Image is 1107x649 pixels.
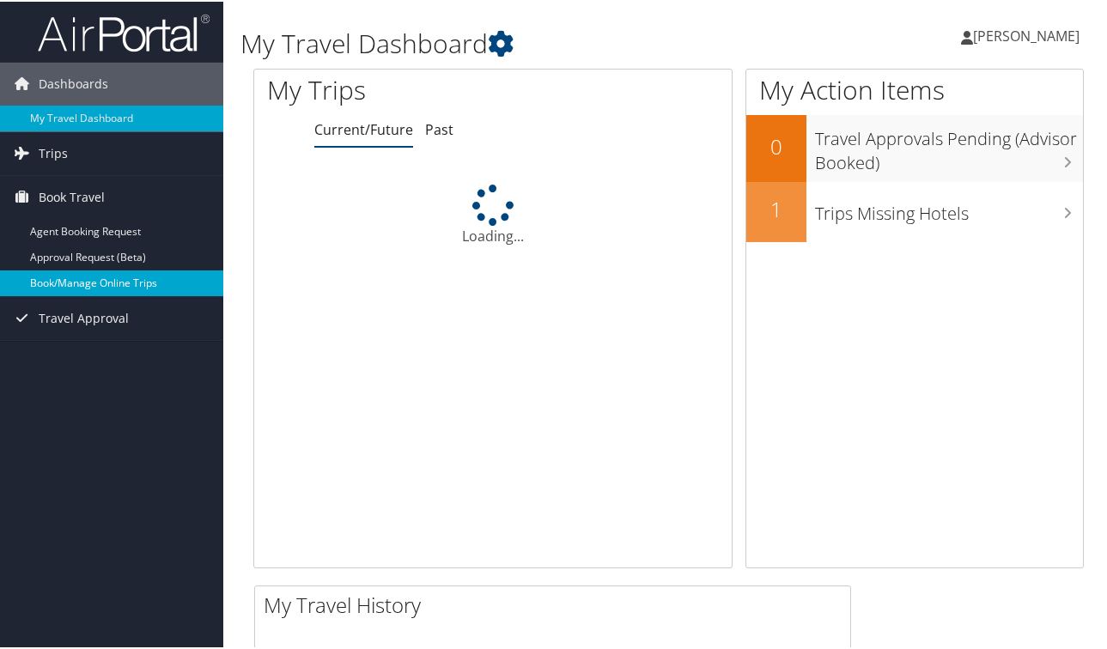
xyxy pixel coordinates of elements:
h3: Trips Missing Hotels [815,191,1083,224]
h3: Travel Approvals Pending (Advisor Booked) [815,117,1083,173]
span: [PERSON_NAME] [973,25,1080,44]
a: Current/Future [314,118,413,137]
h1: My Action Items [746,70,1083,106]
span: Travel Approval [39,295,129,338]
a: Past [425,118,453,137]
img: airportal-logo.png [38,11,210,52]
h2: 0 [746,130,806,160]
a: [PERSON_NAME] [961,9,1097,60]
span: Dashboards [39,61,108,104]
span: Book Travel [39,174,105,217]
a: 1Trips Missing Hotels [746,180,1083,240]
h2: 1 [746,193,806,222]
h1: My Trips [267,70,520,106]
h1: My Travel Dashboard [240,24,812,60]
span: Trips [39,130,68,173]
a: 0Travel Approvals Pending (Advisor Booked) [746,113,1083,179]
h2: My Travel History [264,589,850,618]
div: Loading... [254,183,732,245]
